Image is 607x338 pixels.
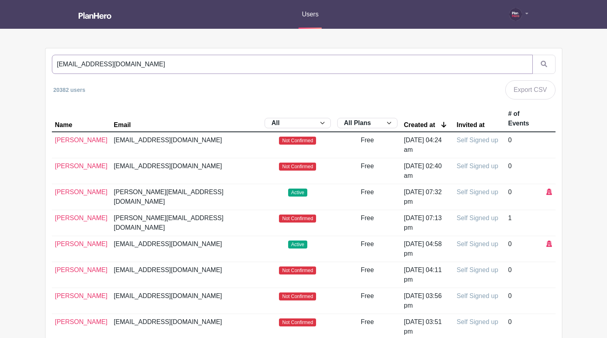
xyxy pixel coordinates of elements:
a: Name [55,122,108,128]
span: Self Signed up [457,215,498,221]
td: Free [334,158,401,184]
td: Free [334,262,401,288]
span: Users [302,11,318,18]
small: 20382 users [53,87,85,93]
img: PH-Logo-Circle-Centered-Purple.jpg [509,8,522,21]
a: Email [114,122,258,128]
span: Self Signed up [457,292,498,299]
div: Email [114,122,131,128]
td: [EMAIL_ADDRESS][DOMAIN_NAME] [111,288,261,314]
td: [EMAIL_ADDRESS][DOMAIN_NAME] [111,236,261,262]
td: [DATE] 04:11 pm [401,262,453,288]
td: [PERSON_NAME][EMAIL_ADDRESS][DOMAIN_NAME] [111,184,261,210]
a: [PERSON_NAME] [55,292,108,299]
th: # of Events [505,106,543,132]
span: Self Signed up [457,163,498,169]
td: 0 [505,132,543,158]
a: Invited at [457,122,502,128]
a: [PERSON_NAME] [55,241,108,247]
span: Not Confirmed [279,292,316,300]
span: Self Signed up [457,266,498,273]
td: [EMAIL_ADDRESS][DOMAIN_NAME] [111,262,261,288]
td: [DATE] 07:13 pm [401,210,453,236]
div: Created at [404,122,435,128]
td: Free [334,184,401,210]
td: 0 [505,184,543,210]
span: Self Signed up [457,137,498,143]
span: Active [288,241,307,249]
span: Self Signed up [457,189,498,195]
td: [EMAIL_ADDRESS][DOMAIN_NAME] [111,132,261,158]
a: Created at [404,121,450,128]
span: Self Signed up [457,241,498,247]
td: 0 [505,288,543,314]
span: Not Confirmed [279,215,316,223]
input: Search by name or email... [52,55,533,74]
td: [PERSON_NAME][EMAIL_ADDRESS][DOMAIN_NAME] [111,210,261,236]
a: [PERSON_NAME] [55,163,108,169]
a: [PERSON_NAME] [55,215,108,221]
span: Not Confirmed [279,318,316,326]
td: [DATE] 04:58 pm [401,236,453,262]
td: Free [334,288,401,314]
a: [PERSON_NAME] [55,318,108,325]
span: Active [288,189,307,197]
div: Name [55,122,73,128]
td: 0 [505,236,543,262]
img: logo_white-6c42ec7e38ccf1d336a20a19083b03d10ae64f83f12c07503d8b9e83406b4c7d.svg [79,12,111,19]
td: [DATE] 02:40 am [401,158,453,184]
a: [PERSON_NAME] [55,266,108,273]
td: [DATE] 03:56 pm [401,288,453,314]
a: [PERSON_NAME] [55,137,108,143]
td: 0 [505,262,543,288]
td: Free [334,236,401,262]
td: 1 [505,210,543,236]
span: Not Confirmed [279,163,316,171]
span: Not Confirmed [279,137,316,145]
span: Self Signed up [457,318,498,325]
td: 0 [505,158,543,184]
div: Invited at [457,122,484,128]
td: [DATE] 04:24 am [401,132,453,158]
td: Free [334,210,401,236]
td: Free [334,132,401,158]
a: [PERSON_NAME] [55,189,108,195]
td: [EMAIL_ADDRESS][DOMAIN_NAME] [111,158,261,184]
td: [DATE] 07:32 pm [401,184,453,210]
a: Export CSV [505,80,556,99]
span: Not Confirmed [279,266,316,274]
